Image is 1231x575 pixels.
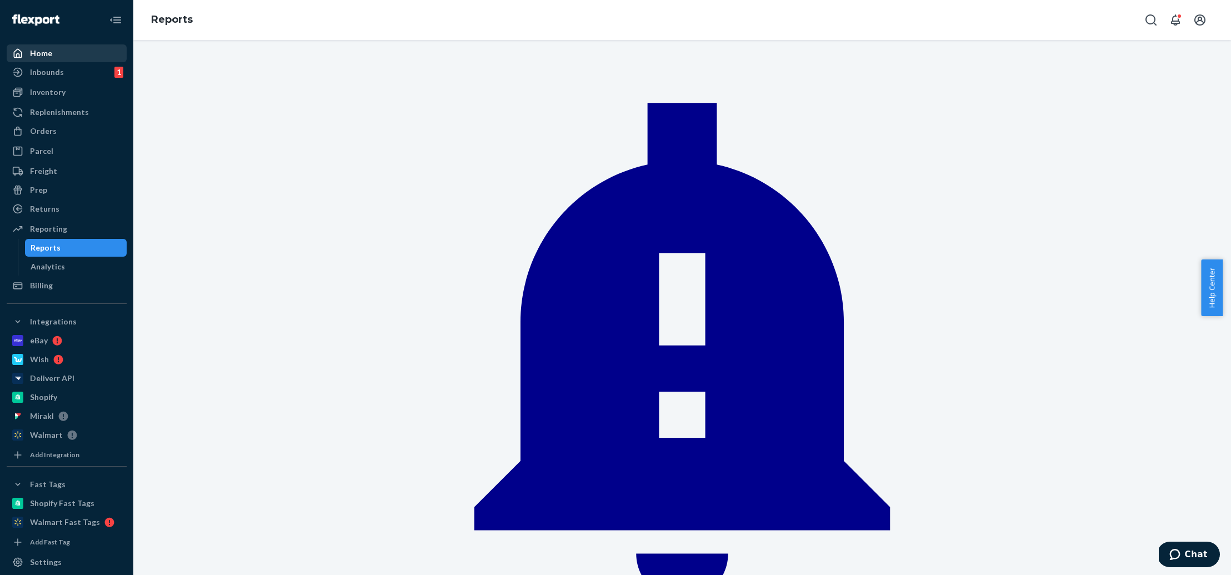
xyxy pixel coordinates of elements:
div: Shopify Fast Tags [30,498,94,509]
div: eBay [30,335,48,346]
div: Shopify [30,392,57,403]
div: Walmart [30,429,63,441]
div: Integrations [30,316,77,327]
a: Reporting [7,220,127,238]
a: Freight [7,162,127,180]
div: Home [30,48,52,59]
div: 1 [114,67,123,78]
div: Wish [30,354,49,365]
a: Returns [7,200,127,218]
div: Mirakl [30,411,54,422]
a: Walmart [7,426,127,444]
a: Parcel [7,142,127,160]
a: Settings [7,553,127,571]
ol: breadcrumbs [142,4,202,36]
div: Freight [30,166,57,177]
a: Reports [151,13,193,26]
div: Inbounds [30,67,64,78]
button: Close Navigation [104,9,127,31]
div: Deliverr API [30,373,74,384]
button: Fast Tags [7,476,127,493]
div: Analytics [31,261,65,272]
div: Orders [30,126,57,137]
div: Add Fast Tag [30,537,70,547]
div: Walmart Fast Tags [30,517,100,528]
a: Inventory [7,83,127,101]
button: Integrations [7,313,127,331]
a: Shopify Fast Tags [7,494,127,512]
div: Reports [31,242,61,253]
a: Reports [25,239,127,257]
a: Add Fast Tag [7,536,127,549]
button: Open notifications [1164,9,1187,31]
img: Flexport logo [12,14,59,26]
iframe: Opens a widget where you can chat to one of our agents [1159,542,1220,569]
a: Inbounds1 [7,63,127,81]
div: Inventory [30,87,66,98]
div: Fast Tags [30,479,66,490]
div: Reporting [30,223,67,234]
button: Open account menu [1189,9,1211,31]
div: Settings [30,557,62,568]
div: Replenishments [30,107,89,118]
div: Parcel [30,146,53,157]
a: Billing [7,277,127,294]
a: Walmart Fast Tags [7,513,127,531]
div: Prep [30,184,47,196]
button: Open Search Box [1140,9,1162,31]
a: Wish [7,351,127,368]
a: Orders [7,122,127,140]
a: Prep [7,181,127,199]
a: Shopify [7,388,127,406]
a: Add Integration [7,448,127,462]
div: Returns [30,203,59,214]
div: Billing [30,280,53,291]
a: Analytics [25,258,127,276]
button: Help Center [1201,259,1223,316]
a: Replenishments [7,103,127,121]
a: eBay [7,332,127,349]
div: Add Integration [30,450,79,459]
a: Mirakl [7,407,127,425]
a: Home [7,44,127,62]
a: Deliverr API [7,369,127,387]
